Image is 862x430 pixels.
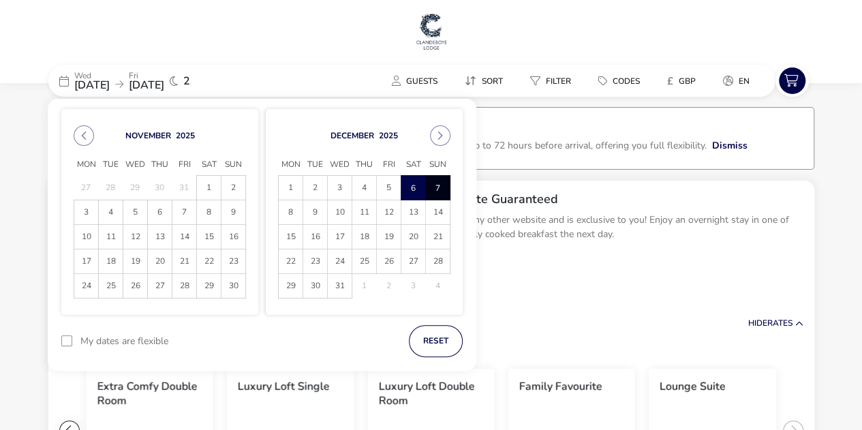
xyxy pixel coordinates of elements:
td: 2 [221,176,246,200]
span: 17 [74,249,98,273]
span: 4 [352,176,376,200]
span: 23 [303,249,327,273]
span: Thu [352,155,377,175]
span: Sun [426,155,450,175]
td: 12 [123,225,148,249]
td: 22 [279,249,303,274]
span: Sun [221,155,246,175]
button: Choose Year [176,130,195,141]
span: 11 [99,225,123,249]
p: Wed [74,72,110,80]
span: Hide [748,318,767,328]
td: 19 [123,249,148,274]
td: 5 [377,176,401,200]
td: 16 [303,225,328,249]
i: £ [667,74,673,88]
span: Mon [279,155,303,175]
naf-pibe-menu-bar-item: Filter [519,71,587,91]
span: 29 [279,274,303,298]
span: 5 [377,176,401,200]
span: Wed [123,155,148,175]
span: 31 [328,274,352,298]
button: Sort [454,71,514,91]
naf-pibe-menu-bar-item: £GBP [656,71,712,91]
td: 16 [221,225,246,249]
td: 24 [328,249,352,274]
button: HideRates [748,319,803,328]
td: 8 [197,200,221,225]
span: 8 [197,200,221,224]
h2: Best Available B&B Rate Guaranteed [346,191,803,207]
td: 30 [221,274,246,298]
button: Filter [519,71,582,91]
span: 14 [426,200,450,224]
span: 21 [426,225,450,249]
span: 28 [172,274,196,298]
td: 27 [401,249,426,274]
td: 6 [148,200,172,225]
span: 20 [401,225,425,249]
td: 27 [74,176,99,200]
td: 4 [352,176,377,200]
span: 30 [303,274,327,298]
td: 17 [74,249,99,274]
span: 10 [328,200,352,224]
td: 21 [426,225,450,249]
span: GBP [679,76,696,87]
span: 25 [352,249,376,273]
button: Previous Month [74,125,94,146]
span: 14 [172,225,196,249]
span: 19 [123,249,147,273]
td: 26 [123,274,148,298]
td: 7 [426,176,450,200]
span: 10 [74,225,98,249]
td: 29 [279,274,303,298]
button: Choose Month [330,130,374,141]
span: 4 [99,200,123,224]
span: 22 [197,249,221,273]
td: 3 [401,274,426,298]
td: 28 [99,176,123,200]
span: Tue [99,155,123,175]
td: 15 [279,225,303,249]
span: 24 [328,249,352,273]
td: 3 [328,176,352,200]
td: 5 [123,200,148,225]
span: 1 [197,176,221,200]
td: 25 [352,249,377,274]
span: 2 [183,76,190,87]
td: 11 [352,200,377,225]
td: 20 [148,249,172,274]
td: 4 [426,274,450,298]
td: 13 [401,200,426,225]
span: 16 [221,225,245,249]
span: 29 [197,274,221,298]
button: Choose Month [125,130,171,141]
td: 4 [99,200,123,225]
td: 10 [74,225,99,249]
span: en [739,76,750,87]
td: 12 [377,200,401,225]
button: Dismiss [712,138,748,153]
span: 27 [148,274,172,298]
span: Fri [172,155,197,175]
span: 1 [279,176,303,200]
td: 22 [197,249,221,274]
span: 6 [148,200,172,224]
td: 25 [99,274,123,298]
span: 26 [377,249,401,273]
td: 31 [328,274,352,298]
td: 29 [197,274,221,298]
h3: Luxury Loft Single [238,380,330,394]
span: 26 [123,274,147,298]
a: Main Website [414,11,448,52]
td: 29 [123,176,148,200]
span: Sat [401,155,426,175]
p: Fri [129,72,164,80]
span: 17 [328,225,352,249]
td: 30 [303,274,328,298]
td: 11 [99,225,123,249]
span: 13 [148,225,172,249]
span: 2 [303,176,327,200]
